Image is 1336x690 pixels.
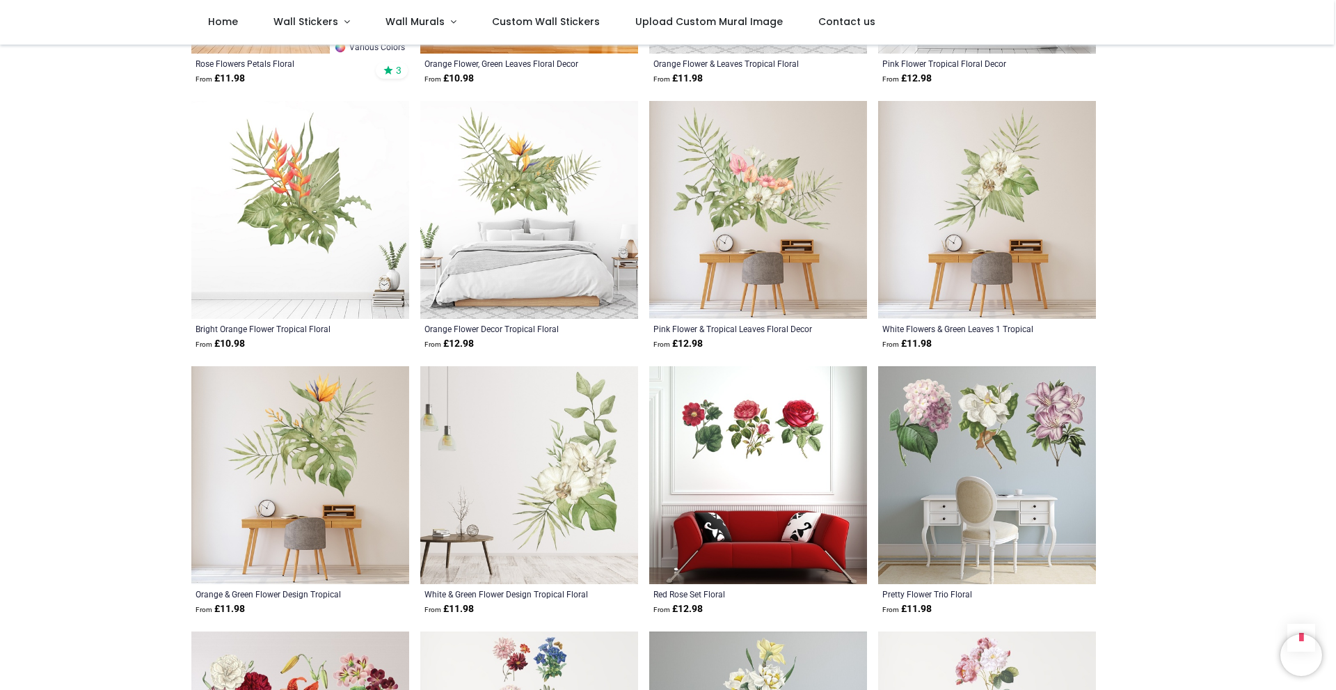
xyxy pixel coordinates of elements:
[424,72,474,86] strong: £ 10.98
[420,101,638,319] img: Orange Flower Decor Tropical Floral Wall Sticker
[653,75,670,83] span: From
[653,58,821,69] a: Orange Flower & Leaves Tropical Floral Decor
[653,72,703,86] strong: £ 11.98
[818,15,875,29] span: Contact us
[196,323,363,334] a: Bright Orange Flower Tropical Floral
[1280,634,1322,676] iframe: Brevo live chat
[882,58,1050,69] a: Pink Flower Tropical Floral Decor
[196,58,363,69] a: Rose Flowers Petals Floral
[882,337,932,351] strong: £ 11.98
[424,588,592,599] a: White & Green Flower Design Tropical Floral
[273,15,338,29] span: Wall Stickers
[420,366,638,584] img: White & Green Flower Design Tropical Floral Wall Sticker
[424,340,441,348] span: From
[424,602,474,616] strong: £ 11.98
[653,323,821,334] a: Pink Flower & Tropical Leaves Floral Decor
[196,606,212,613] span: From
[196,72,245,86] strong: £ 11.98
[635,15,783,29] span: Upload Custom Mural Image
[424,337,474,351] strong: £ 12.98
[196,602,245,616] strong: £ 11.98
[653,588,821,599] a: Red Rose Set Floral
[882,602,932,616] strong: £ 11.98
[196,337,245,351] strong: £ 10.98
[208,15,238,29] span: Home
[424,58,592,69] a: Orange Flower, Green Leaves Floral Decor
[653,340,670,348] span: From
[191,366,409,584] img: Orange & Green Flower Design Tropical Floral Wall Sticker
[191,101,409,319] img: Bright Orange Flower Tropical Floral Wall Sticker
[878,366,1096,584] img: Pretty Flower Trio Floral Wall Sticker
[334,41,347,54] img: Color Wheel
[653,337,703,351] strong: £ 12.98
[653,602,703,616] strong: £ 12.98
[396,64,401,77] span: 3
[653,606,670,613] span: From
[424,75,441,83] span: From
[649,366,867,584] img: Red Rose Set Floral Wall Sticker
[424,323,592,334] a: Orange Flower Decor Tropical Floral
[330,40,409,54] a: Various Colors
[882,340,899,348] span: From
[649,101,867,319] img: Pink Flower & Tropical Leaves Floral Decor Wall Sticker
[424,606,441,613] span: From
[196,588,363,599] a: Orange & Green Flower Design Tropical Floral
[196,340,212,348] span: From
[882,75,899,83] span: From
[882,606,899,613] span: From
[878,101,1096,319] img: White Flowers & Green Leaves 1 Tropical Floral Wall Sticker
[882,323,1050,334] a: White Flowers & Green Leaves 1 Tropical Floral
[882,72,932,86] strong: £ 12.98
[385,15,445,29] span: Wall Murals
[882,588,1050,599] a: Pretty Flower Trio Floral
[492,15,600,29] span: Custom Wall Stickers
[196,75,212,83] span: From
